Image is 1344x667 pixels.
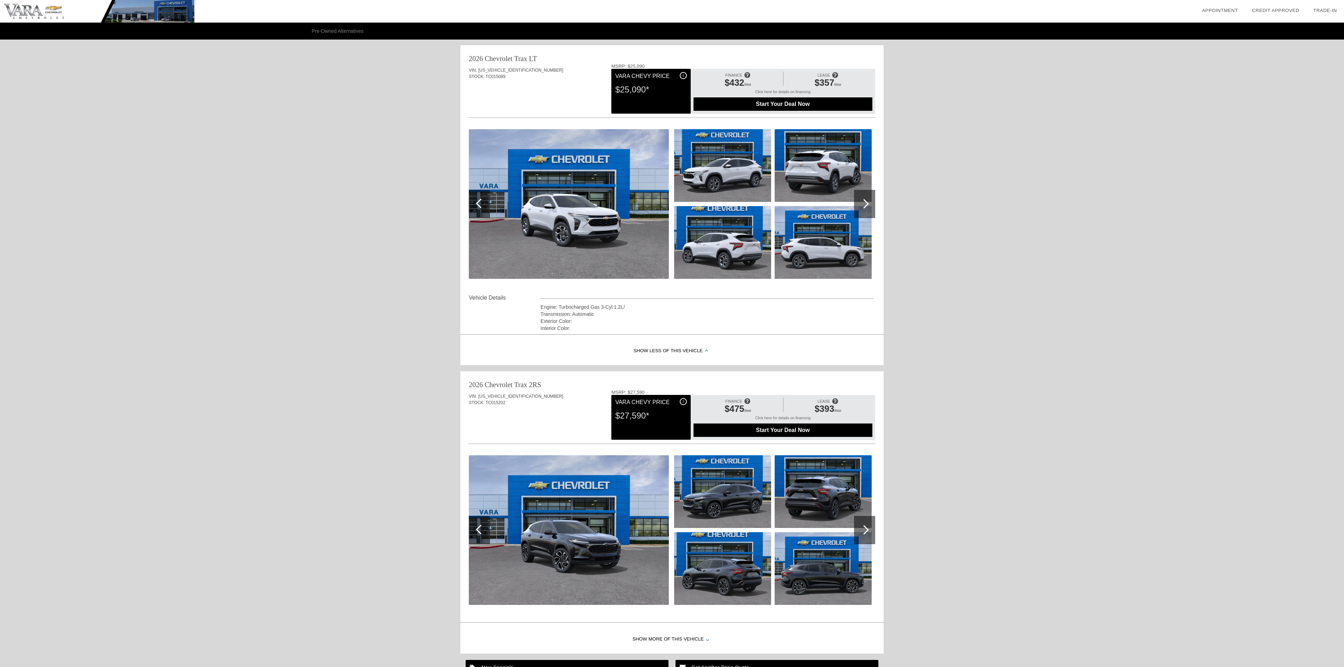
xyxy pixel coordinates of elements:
img: image.aspx [775,455,872,528]
div: /mo [787,404,869,416]
div: MSRP: $27,590 [611,390,875,395]
span: Start Your Deal Now [702,101,864,107]
img: image.aspx [674,206,771,279]
a: Trade-In [1313,8,1337,13]
div: Click here for details on financing [694,416,872,423]
a: Credit Approved [1252,8,1299,13]
div: Click here for details on financing [694,90,872,97]
div: Interior Color: [540,325,874,332]
img: image.aspx [775,532,872,605]
div: LT [529,54,537,64]
img: image.aspx [775,129,872,202]
span: VIN: [469,68,477,73]
div: Vehicle Details [469,294,540,302]
div: 2026 Chevrolet Trax [469,54,527,64]
span: STOCK: [469,74,484,79]
div: /mo [697,404,779,416]
span: [US_VEHICLE_IDENTIFICATION_NUMBER] [478,68,563,73]
img: image.aspx [469,129,669,279]
span: $357 [815,78,834,88]
div: /mo [787,78,869,90]
div: MSRP: $25,090 [611,64,875,69]
div: $25,090* [615,80,686,99]
div: i [680,398,687,405]
img: image.aspx [674,129,771,202]
div: Transmission: Automatic [540,311,874,318]
div: Engine: Turbocharged Gas 3-Cyl 1.2L/ [540,304,874,311]
div: 2RS [529,380,541,390]
span: FINANCE [725,73,742,77]
div: Exterior Color: [540,318,874,325]
img: image.aspx [469,455,669,605]
span: $432 [725,78,744,88]
span: VIN: [469,394,477,399]
span: $393 [815,404,834,414]
span: FINANCE [725,399,742,403]
div: /mo [697,78,779,90]
img: image.aspx [674,532,771,605]
span: $475 [725,404,744,414]
span: Start Your Deal Now [702,427,864,433]
span: TC015202 [486,400,505,405]
span: STOCK: [469,400,484,405]
span: TC015089 [486,74,505,79]
div: Vara Chevy Price [615,398,686,407]
span: LEASE [818,73,830,77]
div: Quoted on [DATE] 3:31:30 PM [469,97,875,108]
div: Show Less of this Vehicle [460,337,884,365]
span: [US_VEHICLE_IDENTIFICATION_NUMBER] [478,394,563,399]
div: Show More of this Vehicle [460,625,884,654]
a: Appointment [1202,8,1238,13]
div: $27,590* [615,407,686,425]
div: 2026 Chevrolet Trax [469,380,527,390]
div: Quoted on [DATE] 3:31:30 PM [469,423,875,434]
span: LEASE [818,399,830,403]
div: i [680,72,687,79]
img: image.aspx [775,206,872,279]
img: image.aspx [674,455,771,528]
div: Vara Chevy Price [615,72,686,80]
